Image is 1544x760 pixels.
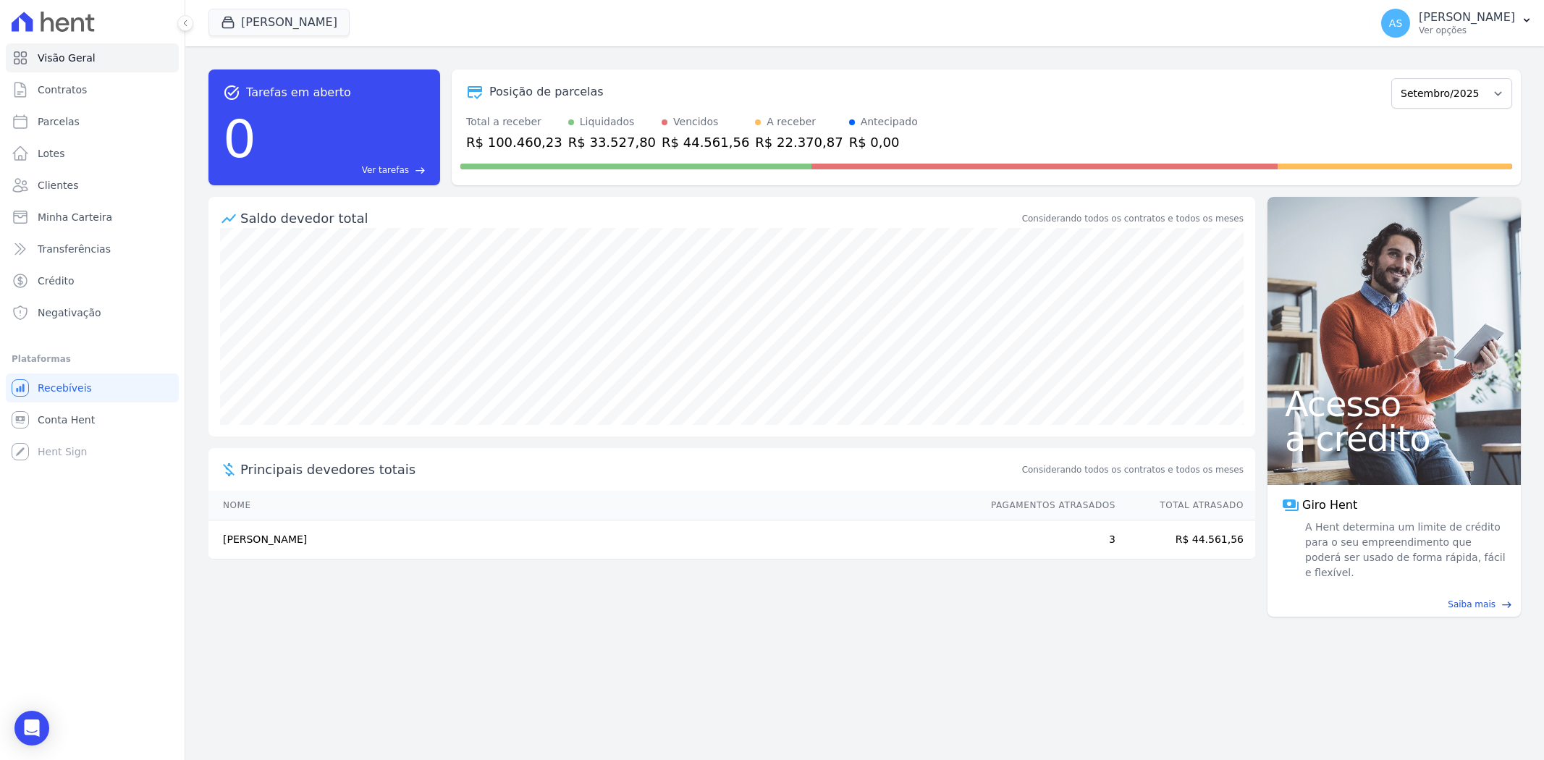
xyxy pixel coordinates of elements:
[466,114,562,130] div: Total a receber
[12,350,173,368] div: Plataformas
[1302,497,1357,514] span: Giro Hent
[580,114,635,130] div: Liquidados
[1116,520,1255,560] td: R$ 44.561,56
[6,107,179,136] a: Parcelas
[6,405,179,434] a: Conta Hent
[1116,491,1255,520] th: Total Atrasado
[246,84,351,101] span: Tarefas em aberto
[6,171,179,200] a: Clientes
[755,132,843,152] div: R$ 22.370,87
[673,114,718,130] div: Vencidos
[38,413,95,427] span: Conta Hent
[1448,598,1496,611] span: Saiba mais
[223,84,240,101] span: task_alt
[1022,463,1244,476] span: Considerando todos os contratos e todos os meses
[1285,421,1503,456] span: a crédito
[38,305,101,320] span: Negativação
[208,520,977,560] td: [PERSON_NAME]
[849,132,918,152] div: R$ 0,00
[223,101,256,177] div: 0
[568,132,656,152] div: R$ 33.527,80
[1302,520,1506,580] span: A Hent determina um limite de crédito para o seu empreendimento que poderá ser usado de forma ráp...
[1276,598,1512,611] a: Saiba mais east
[6,298,179,327] a: Negativação
[38,51,96,65] span: Visão Geral
[489,83,604,101] div: Posição de parcelas
[38,83,87,97] span: Contratos
[14,711,49,746] div: Open Intercom Messenger
[6,203,179,232] a: Minha Carteira
[1419,25,1515,36] p: Ver opções
[977,491,1116,520] th: Pagamentos Atrasados
[6,139,179,168] a: Lotes
[1022,212,1244,225] div: Considerando todos os contratos e todos os meses
[466,132,562,152] div: R$ 100.460,23
[208,491,977,520] th: Nome
[1501,599,1512,610] span: east
[6,75,179,104] a: Contratos
[1419,10,1515,25] p: [PERSON_NAME]
[38,114,80,129] span: Parcelas
[1389,18,1402,28] span: AS
[861,114,918,130] div: Antecipado
[262,164,426,177] a: Ver tarefas east
[208,9,350,36] button: [PERSON_NAME]
[662,132,749,152] div: R$ 44.561,56
[38,210,112,224] span: Minha Carteira
[6,235,179,263] a: Transferências
[1370,3,1544,43] button: AS [PERSON_NAME] Ver opções
[38,274,75,288] span: Crédito
[240,208,1019,228] div: Saldo devedor total
[38,242,111,256] span: Transferências
[415,165,426,176] span: east
[38,381,92,395] span: Recebíveis
[6,43,179,72] a: Visão Geral
[767,114,816,130] div: A receber
[977,520,1116,560] td: 3
[38,146,65,161] span: Lotes
[6,373,179,402] a: Recebíveis
[240,460,1019,479] span: Principais devedores totais
[38,178,78,193] span: Clientes
[362,164,409,177] span: Ver tarefas
[1285,387,1503,421] span: Acesso
[6,266,179,295] a: Crédito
